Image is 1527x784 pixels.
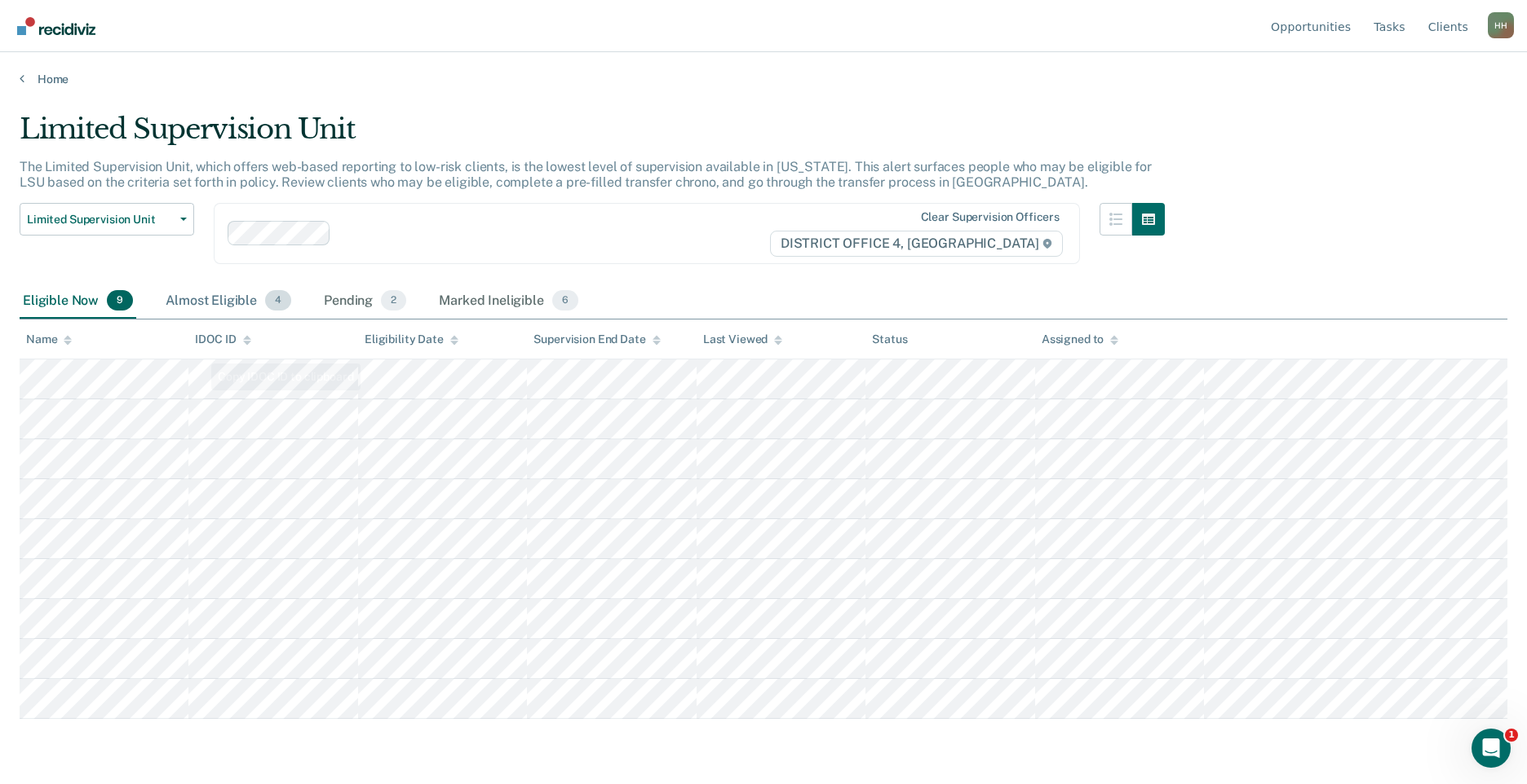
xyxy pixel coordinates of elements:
[1472,729,1511,768] iframe: Intercom live chat
[703,333,782,346] div: Last Viewed
[872,333,907,346] div: Status
[321,284,409,319] div: Pending2
[20,203,194,236] button: Limited Supervision Unit
[1505,729,1518,742] span: 1
[17,17,95,35] img: Recidiviz
[381,290,406,311] span: 2
[533,333,660,346] div: Supervision End Date
[26,333,72,346] div: Name
[365,333,458,346] div: Eligibility Date
[770,231,1063,257] span: DISTRICT OFFICE 4, [GEOGRAPHIC_DATA]
[921,210,1060,224] div: Clear supervision officers
[195,333,250,346] div: IDOC ID
[20,112,1165,159] div: Limited Supervision Unit
[1488,12,1514,38] button: Profile dropdown button
[27,213,174,227] span: Limited Supervision Unit
[552,290,578,311] span: 6
[1488,12,1514,38] div: H H
[107,290,133,311] span: 9
[162,284,294,319] div: Almost Eligible4
[20,284,136,319] div: Eligible Now9
[265,290,291,311] span: 4
[1042,333,1118,346] div: Assigned to
[20,159,1152,190] p: The Limited Supervision Unit, which offers web-based reporting to low-risk clients, is the lowest...
[20,72,1507,86] a: Home
[436,284,582,319] div: Marked Ineligible6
